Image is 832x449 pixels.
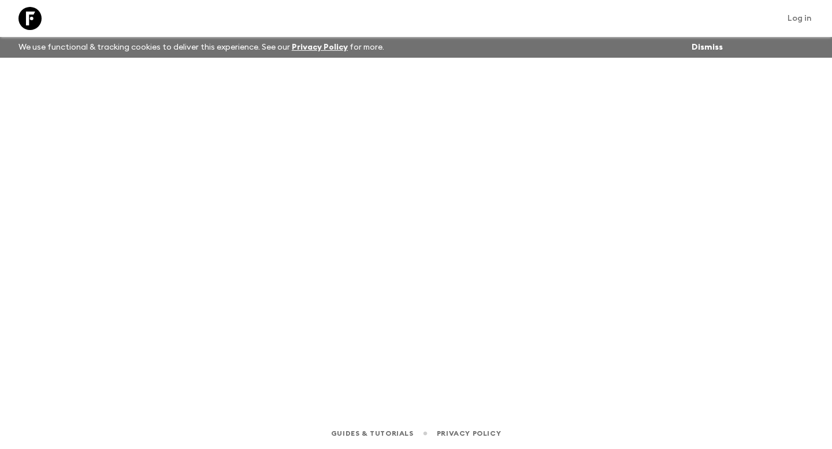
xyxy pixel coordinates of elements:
button: Dismiss [689,39,726,55]
a: Log in [781,10,818,27]
p: We use functional & tracking cookies to deliver this experience. See our for more. [14,37,389,58]
a: Privacy Policy [437,427,501,440]
a: Guides & Tutorials [331,427,414,440]
a: Privacy Policy [292,43,348,51]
